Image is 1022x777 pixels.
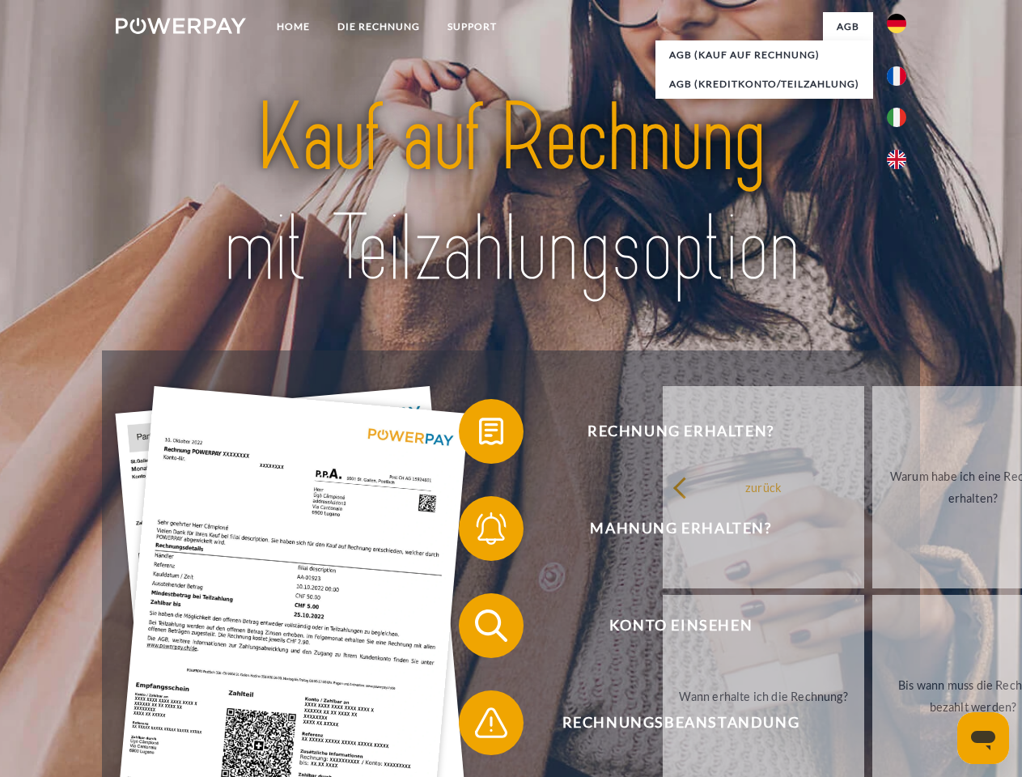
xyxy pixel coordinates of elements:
[655,40,873,70] a: AGB (Kauf auf Rechnung)
[957,712,1009,764] iframe: Schaltfläche zum Öffnen des Messaging-Fensters
[672,476,854,498] div: zurück
[263,12,324,41] a: Home
[887,108,906,127] img: it
[672,685,854,707] div: Wann erhalte ich die Rechnung?
[471,703,511,743] img: qb_warning.svg
[823,12,873,41] a: agb
[155,78,867,310] img: title-powerpay_de.svg
[655,70,873,99] a: AGB (Kreditkonto/Teilzahlung)
[459,593,880,658] button: Konto einsehen
[434,12,511,41] a: SUPPORT
[116,18,246,34] img: logo-powerpay-white.svg
[887,14,906,33] img: de
[471,605,511,646] img: qb_search.svg
[324,12,434,41] a: DIE RECHNUNG
[459,690,880,755] button: Rechnungsbeanstandung
[887,66,906,86] img: fr
[887,150,906,169] img: en
[471,411,511,452] img: qb_bill.svg
[459,399,880,464] button: Rechnung erhalten?
[459,496,880,561] button: Mahnung erhalten?
[471,508,511,549] img: qb_bell.svg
